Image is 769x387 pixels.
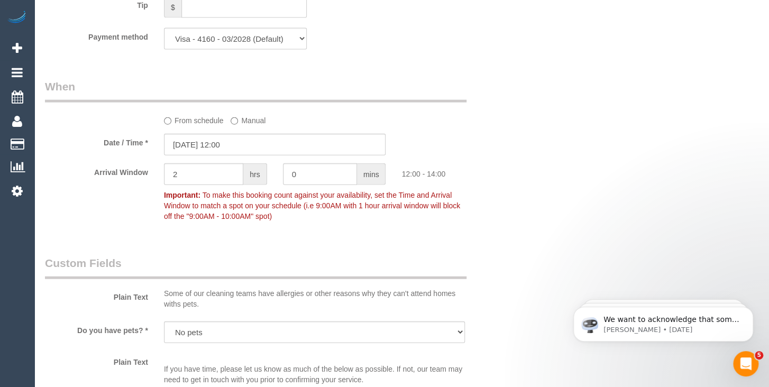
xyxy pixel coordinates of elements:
input: From schedule [164,117,171,125]
legend: When [45,79,466,103]
p: If you have time, please let us know as much of the below as possible. If not, our team may need ... [164,353,465,385]
label: Plain Text [37,288,156,302]
span: 5 [755,351,763,360]
p: Some of our cleaning teams have allergies or other reasons why they can't attend homes withs pets. [164,288,465,309]
label: Arrival Window [37,163,156,178]
span: To make this booking count against your availability, set the Time and Arrival Window to match a ... [164,191,460,220]
span: mins [357,163,386,185]
legend: Custom Fields [45,255,466,279]
div: 12:00 - 14:00 [393,163,512,179]
label: From schedule [164,112,224,126]
input: Manual [231,117,238,125]
span: We want to acknowledge that some users may be experiencing lag or slower performance in our softw... [46,31,182,176]
label: Plain Text [37,353,156,367]
label: Payment method [37,28,156,42]
iframe: Intercom notifications message [557,284,769,358]
label: Manual [231,112,266,126]
label: Date / Time * [37,134,156,148]
label: Do you have pets? * [37,321,156,336]
img: Automaid Logo [6,11,28,25]
input: DD/MM/YYYY HH:MM [164,134,386,155]
p: Message from Ellie, sent 1w ago [46,41,182,50]
strong: Important: [164,191,200,199]
span: hrs [243,163,267,185]
iframe: Intercom live chat [733,351,758,376]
